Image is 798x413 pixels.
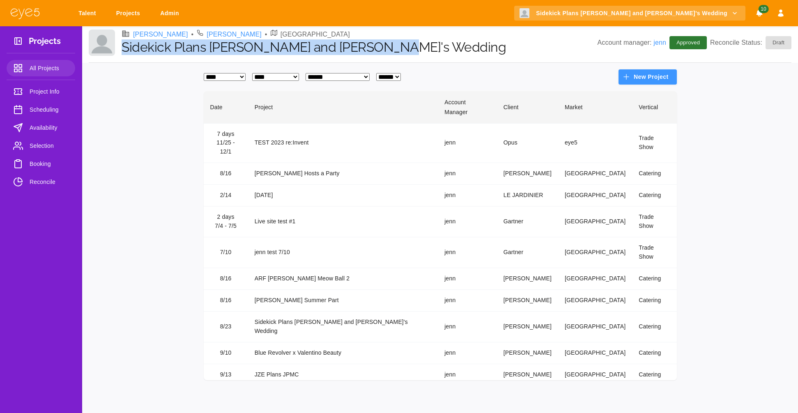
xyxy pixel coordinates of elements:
[558,123,632,163] td: eye5
[520,8,529,18] img: Client logo
[558,185,632,206] td: [GEOGRAPHIC_DATA]
[558,91,632,124] th: Market
[514,6,745,21] button: Sidekick Plans [PERSON_NAME] and [PERSON_NAME]'s Wedding
[29,36,61,49] h3: Projects
[632,91,676,124] th: Vertical
[497,237,558,268] td: Gartner
[248,91,438,124] th: Project
[632,123,676,163] td: Trade Show
[210,213,241,222] div: 2 days
[632,290,676,312] td: Catering
[133,30,188,39] a: [PERSON_NAME]
[281,30,350,39] p: [GEOGRAPHIC_DATA]
[210,138,241,156] div: 11/25 - 12/1
[7,101,75,118] a: Scheduling
[752,6,767,21] button: Notifications
[191,30,194,39] li: •
[672,39,705,47] span: Approved
[497,163,558,185] td: [PERSON_NAME]
[558,237,632,268] td: [GEOGRAPHIC_DATA]
[632,163,676,185] td: Catering
[7,119,75,136] a: Availability
[122,39,597,55] h1: Sidekick Plans [PERSON_NAME] and [PERSON_NAME]'s Wedding
[89,30,115,56] img: Client logo
[497,268,558,290] td: [PERSON_NAME]
[207,30,262,39] a: [PERSON_NAME]
[210,191,241,200] div: 2/14
[210,222,241,231] div: 7/4 - 7/5
[73,6,104,21] a: Talent
[558,342,632,364] td: [GEOGRAPHIC_DATA]
[30,63,69,73] span: All Projects
[30,177,69,187] span: Reconcile
[558,312,632,342] td: [GEOGRAPHIC_DATA]
[558,364,632,386] td: [GEOGRAPHIC_DATA]
[438,268,497,290] td: jenn
[210,169,241,178] div: 8/16
[204,91,248,124] th: Date
[558,206,632,237] td: [GEOGRAPHIC_DATA]
[155,6,187,21] a: Admin
[558,290,632,312] td: [GEOGRAPHIC_DATA]
[438,342,497,364] td: jenn
[248,206,438,237] td: Live site test #1
[30,87,69,96] span: Project Info
[210,349,241,358] div: 9/10
[30,141,69,151] span: Selection
[497,185,558,206] td: LE JARDINIER
[265,30,267,39] li: •
[632,312,676,342] td: Catering
[7,83,75,100] a: Project Info
[248,163,438,185] td: [PERSON_NAME] Hosts a Party
[210,370,241,379] div: 9/13
[7,60,75,76] a: All Projects
[438,237,497,268] td: jenn
[30,159,69,169] span: Booking
[632,364,676,386] td: Catering
[111,6,148,21] a: Projects
[653,39,666,46] a: jenn
[438,163,497,185] td: jenn
[497,312,558,342] td: [PERSON_NAME]
[7,174,75,190] a: Reconcile
[248,342,438,364] td: Blue Revolver x Valentino Beauty
[210,296,241,305] div: 8/16
[438,91,497,124] th: Account Manager
[248,290,438,312] td: [PERSON_NAME] Summer Part
[248,312,438,342] td: Sidekick Plans [PERSON_NAME] and [PERSON_NAME]'s Wedding
[210,248,241,257] div: 7/10
[632,206,676,237] td: Trade Show
[597,38,666,48] p: Account manager:
[7,138,75,154] a: Selection
[558,268,632,290] td: [GEOGRAPHIC_DATA]
[497,91,558,124] th: Client
[558,163,632,185] td: [GEOGRAPHIC_DATA]
[210,322,241,331] div: 8/23
[632,268,676,290] td: Catering
[438,123,497,163] td: jenn
[497,342,558,364] td: [PERSON_NAME]
[30,123,69,133] span: Availability
[768,39,789,47] span: Draft
[438,206,497,237] td: jenn
[30,105,69,115] span: Scheduling
[438,290,497,312] td: jenn
[248,237,438,268] td: jenn test 7/10
[497,123,558,163] td: Opus
[497,206,558,237] td: Gartner
[248,123,438,163] td: TEST 2023 re:Invent
[210,274,241,283] div: 8/16
[632,237,676,268] td: Trade Show
[210,130,241,139] div: 7 days
[710,36,791,49] p: Reconcile Status:
[438,185,497,206] td: jenn
[10,7,40,19] img: eye5
[248,185,438,206] td: [DATE]
[497,290,558,312] td: [PERSON_NAME]
[7,156,75,172] a: Booking
[619,69,677,85] button: New Project
[248,364,438,386] td: JZE Plans JPMC
[632,185,676,206] td: Catering
[438,364,497,386] td: jenn
[632,342,676,364] td: Catering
